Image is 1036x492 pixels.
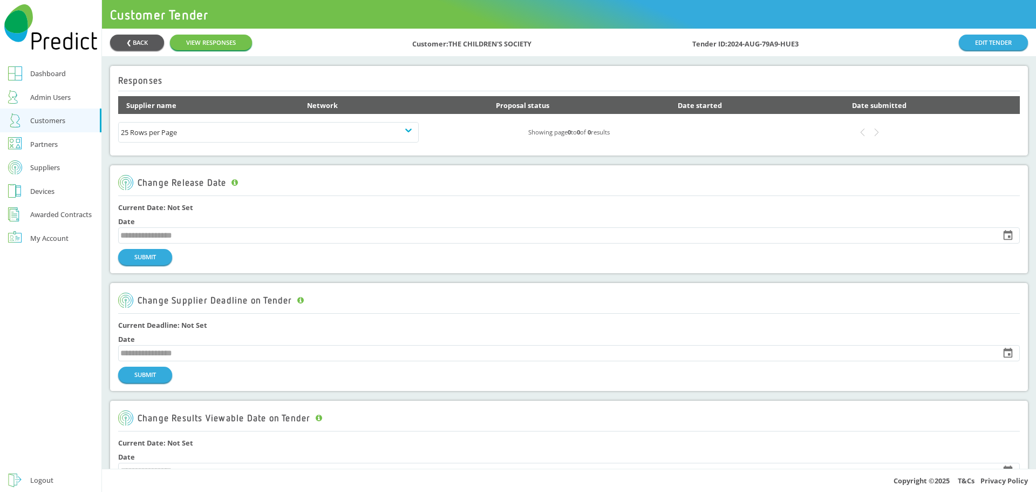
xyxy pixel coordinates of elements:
[118,453,1020,461] h4: Date
[121,126,416,139] div: 25 Rows per Page
[998,461,1019,482] button: Choose date
[625,99,774,112] div: Date started
[118,293,304,308] div: Change Supplier Deadline on Tender
[435,99,609,112] div: Proposal status
[118,436,1020,449] h1: Current Date: Not Set
[998,225,1019,246] button: Choose date
[118,319,1020,332] h1: Current Deadline: Not Set
[30,232,69,245] div: My Account
[30,91,71,104] div: Admin Users
[419,126,719,139] div: Showing page to of results
[118,218,1020,226] h4: Date
[980,476,1028,486] a: Privacy Policy
[568,128,571,136] b: 0
[118,201,1020,214] h1: Current Date: Not Set
[692,34,799,50] div: Tender ID: 2024-AUG-79A9-HUE3
[110,35,164,50] button: ❮ BACK
[790,99,967,112] div: Date submitted
[307,99,419,112] div: Network
[30,474,53,487] div: Logout
[118,249,172,265] button: SUBMIT
[30,208,92,221] div: Awarded Contracts
[412,34,531,50] div: Customer: THE CHILDREN'S SOCIETY
[126,99,291,112] div: Supplier name
[118,175,238,191] div: Change Release Date
[30,67,66,80] div: Dashboard
[998,343,1019,364] button: Choose date
[170,35,252,50] a: VIEW RESPONSES
[118,367,172,382] button: SUBMIT
[30,114,65,127] div: Customers
[577,128,580,136] b: 0
[959,35,1028,50] a: EDIT TENDER
[118,76,163,86] h2: Responses
[118,335,1020,343] h4: Date
[958,476,974,486] a: T&Cs
[30,138,58,151] div: Partners
[30,161,60,174] div: Suppliers
[588,128,591,136] b: 0
[4,4,98,50] img: Predict Mobile
[30,185,54,198] div: Devices
[118,410,322,426] div: Change Results Viewable Date on Tender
